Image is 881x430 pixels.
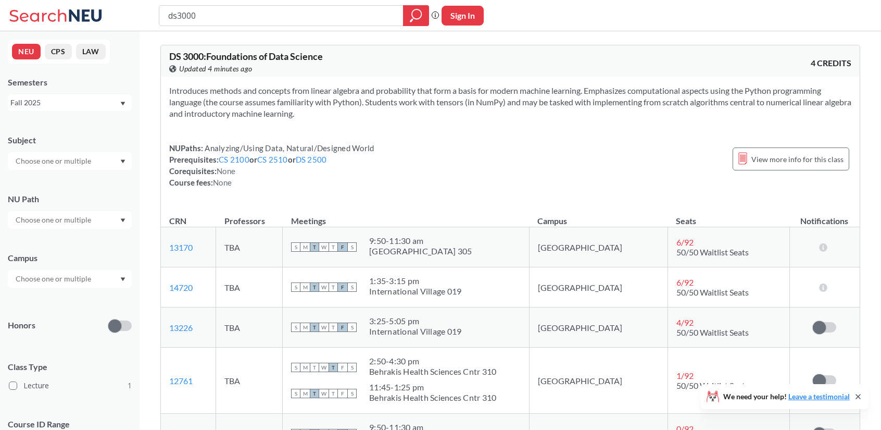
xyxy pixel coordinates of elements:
[216,267,283,308] td: TBA
[310,389,319,398] span: T
[8,270,132,288] div: Dropdown arrow
[169,323,193,333] a: 13226
[300,282,310,292] span: M
[329,323,338,332] span: T
[167,7,396,24] input: Class, professor, course number, "phrase"
[10,214,98,226] input: Choose one or multiple
[529,267,668,308] td: [GEOGRAPHIC_DATA]
[529,227,668,267] td: [GEOGRAPHIC_DATA]
[291,282,300,292] span: S
[8,152,132,170] div: Dropdown arrow
[169,51,323,62] span: DS 3000 : Foundations of Data Science
[369,236,472,246] div: 9:50 - 11:30 am
[291,389,300,398] span: S
[300,389,310,398] span: M
[217,166,235,176] span: None
[319,363,329,372] span: W
[300,323,310,332] span: M
[369,356,496,366] div: 2:50 - 4:30 pm
[120,218,125,223] svg: Dropdown arrow
[676,327,749,337] span: 50/50 Waitlist Seats
[369,286,461,297] div: International Village 019
[369,316,461,326] div: 3:25 - 5:05 pm
[338,389,347,398] span: F
[676,247,749,257] span: 50/50 Waitlist Seats
[120,277,125,281] svg: Dropdown arrow
[9,379,132,392] label: Lecture
[310,363,319,372] span: T
[347,282,357,292] span: S
[789,205,859,227] th: Notifications
[8,320,35,331] p: Honors
[169,242,193,252] a: 13170
[676,317,694,327] span: 4 / 92
[676,237,694,247] span: 6 / 92
[213,178,232,187] span: None
[338,242,347,252] span: F
[676,287,749,297] span: 50/50 Waitlist Seats
[369,366,496,377] div: Behrakis Health Sciences Cntr 310
[216,348,283,414] td: TBA
[216,227,283,267] td: TBA
[169,282,193,292] a: 14720
[10,97,119,108] div: Fall 2025
[128,380,132,391] span: 1
[291,242,300,252] span: S
[179,63,253,75] span: Updated 4 minutes ago
[216,205,283,227] th: Professors
[310,242,319,252] span: T
[300,363,310,372] span: M
[10,273,98,285] input: Choose one or multiple
[120,102,125,106] svg: Dropdown arrow
[329,363,338,372] span: T
[676,380,749,390] span: 50/50 Waitlist Seats
[283,205,530,227] th: Meetings
[8,211,132,229] div: Dropdown arrow
[338,363,347,372] span: F
[300,242,310,252] span: M
[310,323,319,332] span: T
[329,389,338,398] span: T
[723,393,850,400] span: We need your help!
[8,252,132,264] div: Campus
[219,155,249,164] a: CS 2100
[10,155,98,167] input: Choose one or multiple
[369,382,496,392] div: 11:45 - 1:25 pm
[169,142,374,188] div: NUPaths: Prerequisites: or or Corequisites: Course fees:
[169,215,186,227] div: CRN
[216,308,283,348] td: TBA
[319,323,329,332] span: W
[319,282,329,292] span: W
[257,155,288,164] a: CS 2510
[811,57,851,69] span: 4 CREDITS
[291,323,300,332] span: S
[329,242,338,252] span: T
[347,323,357,332] span: S
[76,44,106,59] button: LAW
[442,6,484,26] button: Sign In
[120,159,125,164] svg: Dropdown arrow
[310,282,319,292] span: T
[8,94,132,111] div: Fall 2025Dropdown arrow
[347,363,357,372] span: S
[8,77,132,88] div: Semesters
[319,242,329,252] span: W
[529,308,668,348] td: [GEOGRAPHIC_DATA]
[347,242,357,252] span: S
[8,193,132,205] div: NU Path
[369,276,461,286] div: 1:35 - 3:15 pm
[369,246,472,256] div: [GEOGRAPHIC_DATA] 305
[12,44,41,59] button: NEU
[296,155,327,164] a: DS 2500
[410,8,422,23] svg: magnifying glass
[169,85,851,119] section: Introduces methods and concepts from linear algebra and probability that form a basis for modern ...
[319,389,329,398] span: W
[668,205,789,227] th: Seats
[676,371,694,380] span: 1 / 92
[329,282,338,292] span: T
[347,389,357,398] span: S
[8,134,132,146] div: Subject
[203,143,374,153] span: Analyzing/Using Data, Natural/Designed World
[338,323,347,332] span: F
[45,44,72,59] button: CPS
